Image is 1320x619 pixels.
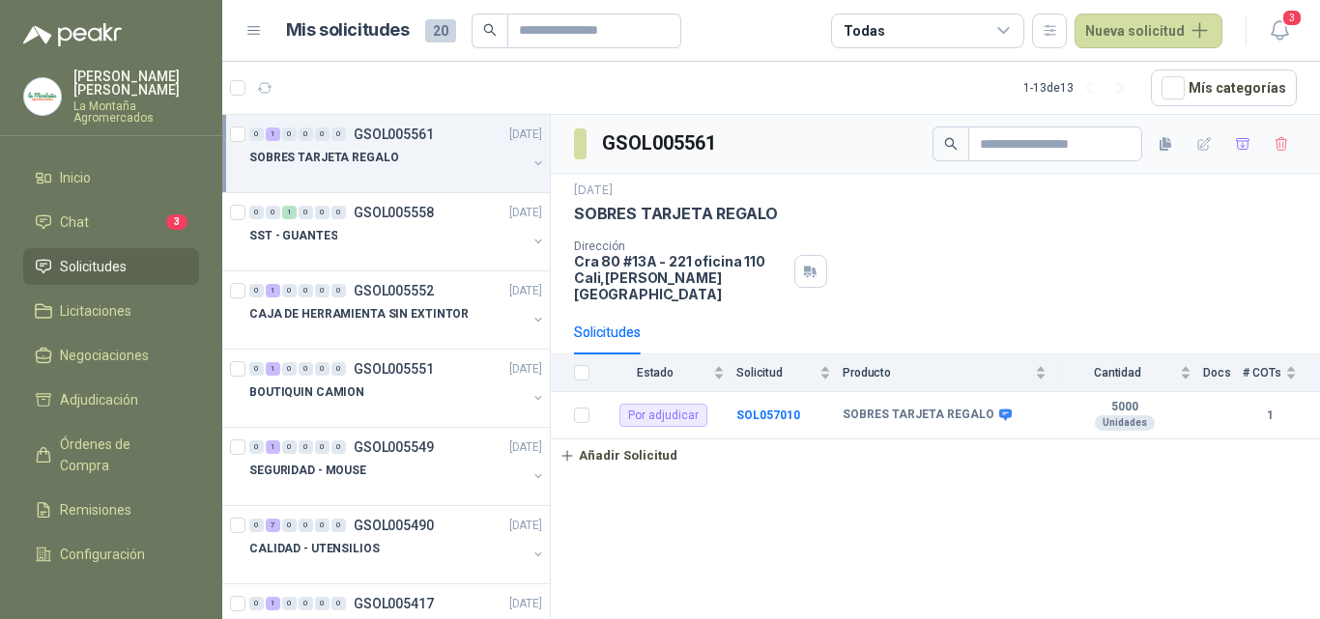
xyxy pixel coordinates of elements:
button: 3 [1262,14,1297,48]
th: Docs [1203,354,1243,392]
span: 3 [166,214,187,230]
span: Órdenes de Compra [60,434,181,476]
div: 1 [266,284,280,297]
a: 0 7 0 0 0 0 GSOL005490[DATE] CALIDAD - UTENSILIOS [249,514,546,576]
a: 0 1 0 0 0 0 GSOL005551[DATE] BOUTIQUIN CAMION [249,357,546,419]
img: Logo peakr [23,23,122,46]
span: 20 [425,19,456,42]
p: SOBRES TARJETA REGALO [574,204,778,224]
a: Órdenes de Compra [23,426,199,484]
span: Cantidad [1058,366,1176,380]
p: GSOL005558 [354,206,434,219]
p: GSOL005549 [354,440,434,454]
a: Remisiones [23,492,199,528]
div: Todas [844,20,884,42]
h1: Mis solicitudes [286,16,410,44]
div: Solicitudes [574,322,641,343]
p: [DATE] [509,438,542,457]
div: 0 [299,284,313,297]
span: # COTs [1243,366,1281,380]
span: Adjudicación [60,389,138,410]
div: 1 [266,440,280,454]
a: 0 1 0 0 0 0 GSOL005561[DATE] SOBRES TARJETA REGALO [249,123,546,184]
div: 0 [299,597,313,610]
b: SOBRES TARJETA REGALO [843,408,994,423]
th: Solicitud [736,354,843,392]
p: GSOL005552 [354,284,434,297]
p: La Montaña Agromercados [73,100,199,124]
p: [DATE] [509,360,542,379]
div: 0 [249,127,264,141]
div: 1 [266,362,280,376]
div: 0 [299,440,313,454]
th: Estado [601,354,736,392]
span: Remisiones [60,499,131,521]
span: search [944,137,958,151]
span: Solicitud [736,366,816,380]
p: GSOL005551 [354,362,434,376]
p: [PERSON_NAME] [PERSON_NAME] [73,70,199,97]
p: [DATE] [574,182,613,200]
p: [DATE] [509,126,542,144]
b: 1 [1243,407,1297,425]
div: 0 [331,362,346,376]
p: CAJA DE HERRAMIENTA SIN EXTINTOR [249,305,469,324]
div: 0 [315,127,330,141]
p: SOBRES TARJETA REGALO [249,149,398,167]
div: 0 [315,440,330,454]
a: Añadir Solicitud [551,439,1320,472]
div: 0 [282,284,297,297]
div: 0 [315,597,330,610]
div: 0 [249,206,264,219]
div: 0 [249,597,264,610]
div: 0 [299,362,313,376]
div: 0 [331,597,346,610]
div: 0 [249,284,264,297]
div: 0 [282,519,297,532]
span: search [483,23,497,37]
div: 0 [299,519,313,532]
div: 1 - 13 de 13 [1023,72,1135,103]
p: CALIDAD - UTENSILIOS [249,540,380,558]
div: 0 [315,206,330,219]
a: SOL057010 [736,408,800,422]
th: # COTs [1243,354,1320,392]
div: 0 [282,127,297,141]
span: Configuración [60,544,145,565]
p: BOUTIQUIN CAMION [249,383,364,402]
div: 0 [331,519,346,532]
div: 0 [249,440,264,454]
div: 7 [266,519,280,532]
img: Company Logo [24,78,61,115]
a: Negociaciones [23,337,199,374]
button: Mís categorías [1151,70,1297,106]
div: 0 [331,440,346,454]
div: 0 [315,519,330,532]
p: [DATE] [509,595,542,613]
span: Negociaciones [60,345,149,366]
p: GSOL005561 [354,127,434,141]
div: 0 [299,127,313,141]
p: [DATE] [509,517,542,535]
a: Solicitudes [23,248,199,285]
div: Por adjudicar [619,404,707,427]
a: 0 1 0 0 0 0 GSOL005549[DATE] SEGURIDAD - MOUSE [249,436,546,497]
div: 0 [282,440,297,454]
a: Adjudicación [23,381,199,418]
div: 0 [315,284,330,297]
b: 5000 [1058,400,1191,415]
div: 0 [315,362,330,376]
a: Licitaciones [23,293,199,329]
h3: GSOL005561 [602,128,719,158]
p: SEGURIDAD - MOUSE [249,462,366,480]
span: Producto [843,366,1031,380]
div: 0 [266,206,280,219]
div: 0 [282,597,297,610]
span: Estado [601,366,709,380]
div: 0 [331,206,346,219]
p: GSOL005490 [354,519,434,532]
th: Producto [843,354,1058,392]
button: Añadir Solicitud [551,439,686,472]
span: Inicio [60,167,91,188]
